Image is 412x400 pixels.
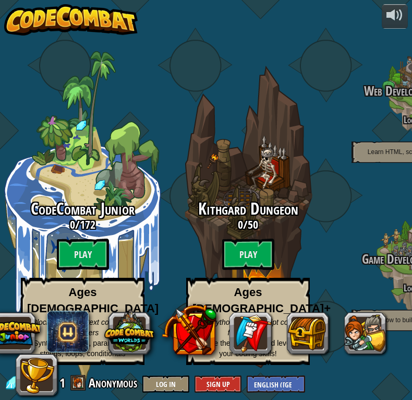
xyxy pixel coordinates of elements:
[238,217,243,232] span: 0
[198,197,298,220] span: Kithgard Dungeon
[70,217,75,232] span: 0
[4,4,138,36] img: CodeCombat - Learn how to code by playing a game
[165,51,331,382] div: Complete previous world to unlock
[248,217,258,232] span: 50
[165,218,331,231] h3: /
[31,197,135,220] span: CodeCombat Junior
[222,239,274,270] btn: Play
[192,286,331,315] strong: Ages [DEMOGRAPHIC_DATA]+
[27,286,159,315] strong: Ages [DEMOGRAPHIC_DATA]
[57,239,109,270] btn: Play
[382,4,408,29] button: Adjust volume
[80,217,95,232] span: 172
